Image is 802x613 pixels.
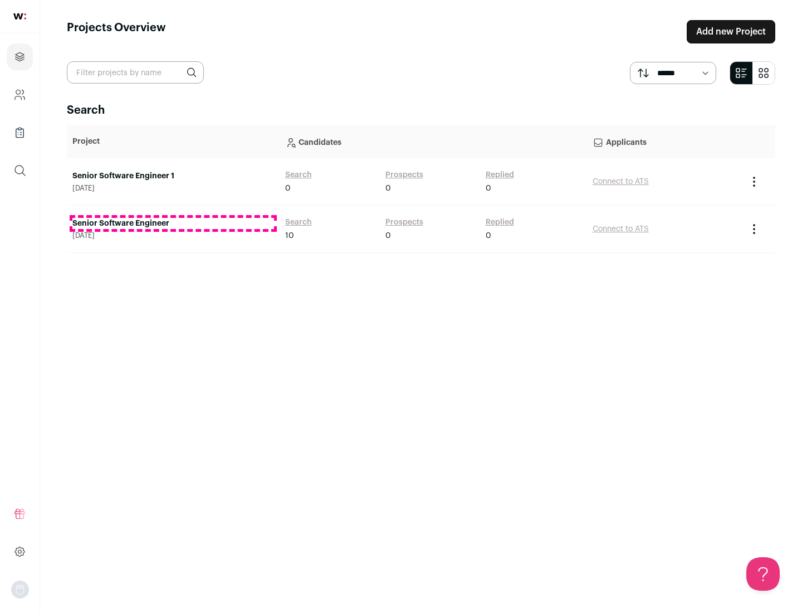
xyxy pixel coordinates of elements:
[593,178,649,186] a: Connect to ATS
[385,169,423,181] a: Prospects
[285,130,581,153] p: Candidates
[687,20,775,43] a: Add new Project
[72,184,274,193] span: [DATE]
[486,230,491,241] span: 0
[385,183,391,194] span: 0
[746,557,780,591] iframe: Help Scout Beacon - Open
[285,217,312,228] a: Search
[11,581,29,599] img: nopic.png
[72,218,274,229] a: Senior Software Engineer
[285,183,291,194] span: 0
[7,43,33,70] a: Projects
[11,581,29,599] button: Open dropdown
[67,20,166,43] h1: Projects Overview
[72,171,274,182] a: Senior Software Engineer 1
[385,230,391,241] span: 0
[593,130,736,153] p: Applicants
[486,217,514,228] a: Replied
[72,231,274,240] span: [DATE]
[285,230,294,241] span: 10
[747,175,761,188] button: Project Actions
[72,136,274,147] p: Project
[747,222,761,236] button: Project Actions
[7,119,33,146] a: Company Lists
[385,217,423,228] a: Prospects
[13,13,26,20] img: wellfound-shorthand-0d5821cbd27db2630d0214b213865d53afaa358527fdda9d0ea32b1df1b89c2c.svg
[486,169,514,181] a: Replied
[67,103,775,118] h2: Search
[67,61,204,84] input: Filter projects by name
[486,183,491,194] span: 0
[285,169,312,181] a: Search
[7,81,33,108] a: Company and ATS Settings
[593,225,649,233] a: Connect to ATS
